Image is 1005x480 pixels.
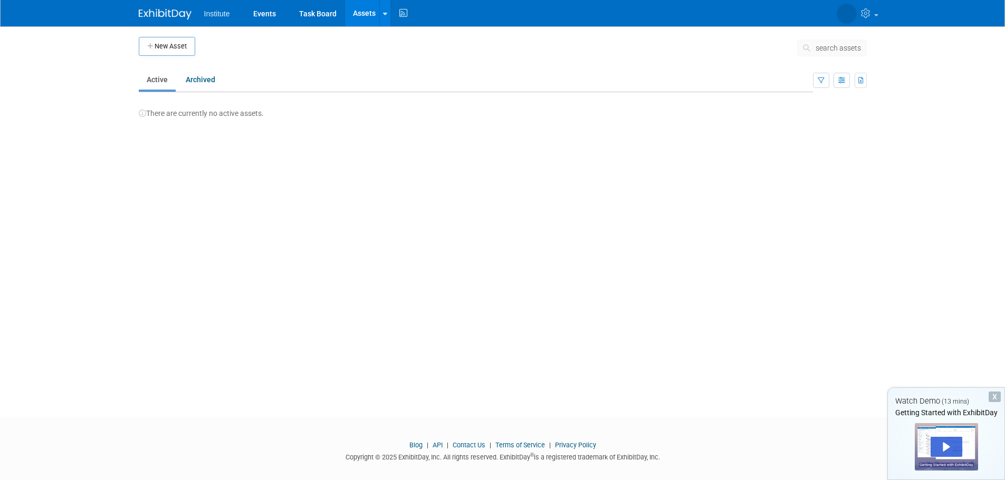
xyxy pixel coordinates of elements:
span: | [487,441,494,449]
div: Getting Started with ExhibitDay [888,407,1004,418]
button: New Asset [139,37,195,56]
a: API [433,441,443,449]
span: | [444,441,451,449]
span: | [547,441,553,449]
div: Watch Demo [888,396,1004,407]
a: Archived [178,70,223,90]
span: | [424,441,431,449]
span: (13 mins) [942,398,969,405]
button: search assets [797,40,867,56]
div: Dismiss [989,391,1001,402]
div: Play [931,437,962,457]
a: Privacy Policy [555,441,596,449]
a: Contact Us [453,441,485,449]
sup: ® [530,452,534,458]
a: Terms of Service [495,441,545,449]
a: Blog [409,441,423,449]
span: search assets [816,44,861,52]
img: ExhibitDay [139,9,192,19]
div: There are currently no active assets. [139,97,867,119]
span: Institute [204,9,230,18]
img: Lina Ashley Feinga [837,4,857,24]
a: Active [139,70,176,90]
